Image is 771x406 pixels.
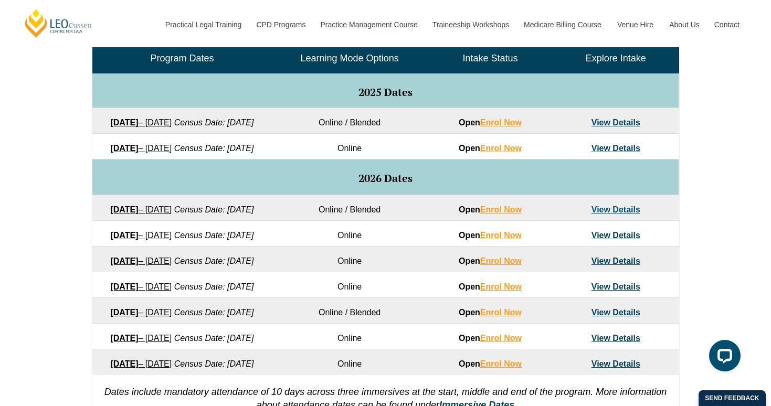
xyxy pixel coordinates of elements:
[110,359,172,368] a: [DATE]– [DATE]
[480,359,522,368] a: Enrol Now
[110,308,138,317] strong: [DATE]
[272,133,427,159] td: Online
[174,334,254,343] em: Census Date: [DATE]
[174,144,254,153] em: Census Date: [DATE]
[480,118,522,127] a: Enrol Now
[592,144,640,153] a: View Details
[480,282,522,291] a: Enrol Now
[480,231,522,240] a: Enrol Now
[174,231,254,240] em: Census Date: [DATE]
[459,205,522,214] strong: Open
[592,308,640,317] a: View Details
[459,308,522,317] strong: Open
[592,359,640,368] a: View Details
[592,282,640,291] a: View Details
[110,282,172,291] a: [DATE]– [DATE]
[586,53,646,63] span: Explore Intake
[480,257,522,265] a: Enrol Now
[313,2,425,47] a: Practice Management Course
[110,359,138,368] strong: [DATE]
[592,118,640,127] a: View Details
[174,205,254,214] em: Census Date: [DATE]
[272,272,427,297] td: Online
[174,282,254,291] em: Census Date: [DATE]
[459,231,522,240] strong: Open
[272,108,427,133] td: Online / Blended
[272,349,427,375] td: Online
[24,8,93,38] a: [PERSON_NAME] Centre for Law
[174,359,254,368] em: Census Date: [DATE]
[301,53,399,63] span: Learning Mode Options
[110,257,172,265] a: [DATE]– [DATE]
[110,205,138,214] strong: [DATE]
[174,257,254,265] em: Census Date: [DATE]
[592,205,640,214] a: View Details
[174,308,254,317] em: Census Date: [DATE]
[272,323,427,349] td: Online
[110,205,172,214] a: [DATE]– [DATE]
[110,231,138,240] strong: [DATE]
[110,118,172,127] a: [DATE]– [DATE]
[272,195,427,220] td: Online / Blended
[110,144,138,153] strong: [DATE]
[609,2,661,47] a: Venue Hire
[150,53,214,63] span: Program Dates
[358,171,413,185] span: 2026 Dates
[157,2,249,47] a: Practical Legal Training
[706,2,747,47] a: Contact
[480,205,522,214] a: Enrol Now
[272,246,427,272] td: Online
[480,308,522,317] a: Enrol Now
[480,334,522,343] a: Enrol Now
[358,85,413,99] span: 2025 Dates
[272,220,427,246] td: Online
[174,118,254,127] em: Census Date: [DATE]
[110,257,138,265] strong: [DATE]
[110,144,172,153] a: [DATE]– [DATE]
[592,257,640,265] a: View Details
[459,144,522,153] strong: Open
[110,334,138,343] strong: [DATE]
[516,2,609,47] a: Medicare Billing Course
[459,282,522,291] strong: Open
[110,334,172,343] a: [DATE]– [DATE]
[110,118,138,127] strong: [DATE]
[462,53,517,63] span: Intake Status
[480,144,522,153] a: Enrol Now
[425,2,516,47] a: Traineeship Workshops
[110,282,138,291] strong: [DATE]
[248,2,312,47] a: CPD Programs
[459,334,522,343] strong: Open
[592,334,640,343] a: View Details
[701,336,745,380] iframe: LiveChat chat widget
[110,308,172,317] a: [DATE]– [DATE]
[661,2,706,47] a: About Us
[110,231,172,240] a: [DATE]– [DATE]
[459,118,522,127] strong: Open
[592,231,640,240] a: View Details
[459,257,522,265] strong: Open
[459,359,522,368] strong: Open
[272,297,427,323] td: Online / Blended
